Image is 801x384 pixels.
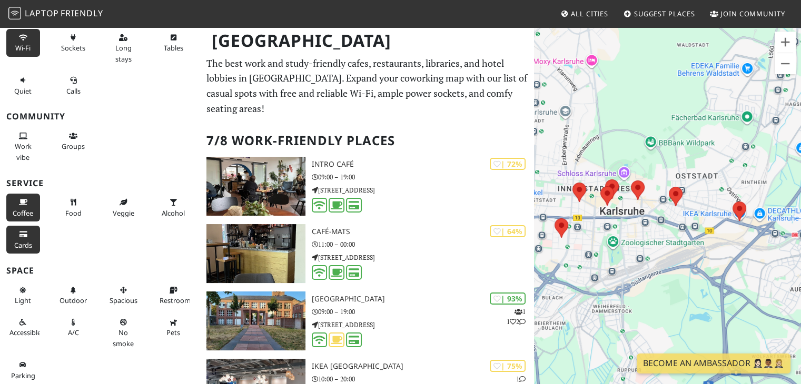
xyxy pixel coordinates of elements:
p: 11:00 – 00:00 [312,239,535,249]
h1: [GEOGRAPHIC_DATA] [203,26,532,55]
button: Coffee [6,194,40,221]
button: A/C [56,314,90,341]
span: Video/audio calls [66,86,81,96]
button: Vergrößern [775,32,796,53]
span: Suggest Places [634,9,695,18]
a: Join Community [706,4,789,23]
h3: Community [6,112,194,122]
button: Accessible [6,314,40,341]
button: Groups [56,127,90,155]
button: Restroom [156,281,190,309]
span: Join Community [720,9,785,18]
span: Air conditioned [68,328,79,337]
a: LaptopFriendly LaptopFriendly [8,5,103,23]
button: Sockets [56,29,90,57]
p: [STREET_ADDRESS] [312,185,535,195]
span: Outdoor area [60,296,87,305]
a: All Cities [556,4,612,23]
span: Accessible [9,328,41,337]
img: Baden State Library [206,291,305,350]
span: Parking [11,371,35,380]
span: Work-friendly tables [164,43,183,53]
span: Friendly [61,7,103,19]
button: Quiet [6,72,40,99]
p: The best work and study-friendly cafes, restaurants, libraries, and hotel lobbies in [GEOGRAPHIC_... [206,56,528,116]
button: Veggie [106,194,140,221]
span: All Cities [571,9,608,18]
img: café-mats [206,224,305,283]
span: Smoke free [113,328,134,348]
a: intro CAFÉ | 72% intro CAFÉ 09:00 – 19:00 [STREET_ADDRESS] [200,157,534,216]
p: 09:00 – 19:00 [312,307,535,317]
span: Stable Wi-Fi [15,43,31,53]
img: LaptopFriendly [8,7,21,19]
a: Baden State Library | 93% 112 [GEOGRAPHIC_DATA] 09:00 – 19:00 [STREET_ADDRESS] [200,291,534,350]
button: Alcohol [156,194,190,221]
span: Restroom [160,296,191,305]
button: Work vibe [6,127,40,166]
span: Coffee [13,208,33,218]
div: | 72% [490,158,526,170]
span: Alcohol [162,208,185,218]
a: Suggest Places [619,4,699,23]
h3: Service [6,178,194,188]
span: Veggie [113,208,134,218]
button: Spacious [106,281,140,309]
h3: IKEA [GEOGRAPHIC_DATA] [312,362,535,371]
h3: intro CAFÉ [312,160,535,169]
p: 1 [516,374,526,384]
p: 10:00 – 20:00 [312,374,535,384]
button: Pets [156,314,190,341]
button: Wi-Fi [6,29,40,57]
span: Food [65,208,82,218]
button: Tables [156,29,190,57]
span: Natural light [15,296,31,305]
span: Long stays [115,43,132,63]
a: café-mats | 64% café-mats 11:00 – 00:00 [STREET_ADDRESS] [200,224,534,283]
p: [STREET_ADDRESS] [312,252,535,262]
h3: [GEOGRAPHIC_DATA] [312,295,535,304]
span: Quiet [14,86,32,96]
div: | 93% [490,292,526,305]
div: | 64% [490,225,526,237]
span: Pet friendly [166,328,180,337]
span: Power sockets [61,43,85,53]
span: Spacious [110,296,137,305]
button: Cards [6,226,40,254]
button: No smoke [106,314,140,352]
span: Group tables [62,142,85,151]
button: Food [56,194,90,221]
span: People working [15,142,32,161]
div: | 75% [490,360,526,372]
h3: café-mats [312,227,535,236]
button: Calls [56,72,90,99]
button: Parking [6,356,40,384]
h3: Space [6,266,194,276]
button: Light [6,281,40,309]
span: Credit cards [14,240,32,250]
h2: 7/8 Work-Friendly Places [206,125,528,157]
span: Laptop [25,7,59,19]
button: Long stays [106,29,140,67]
p: 09:00 – 19:00 [312,172,535,182]
p: 1 1 2 [507,307,526,327]
button: Verkleinern [775,53,796,74]
p: [STREET_ADDRESS] [312,320,535,330]
img: intro CAFÉ [206,157,305,216]
button: Outdoor [56,281,90,309]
